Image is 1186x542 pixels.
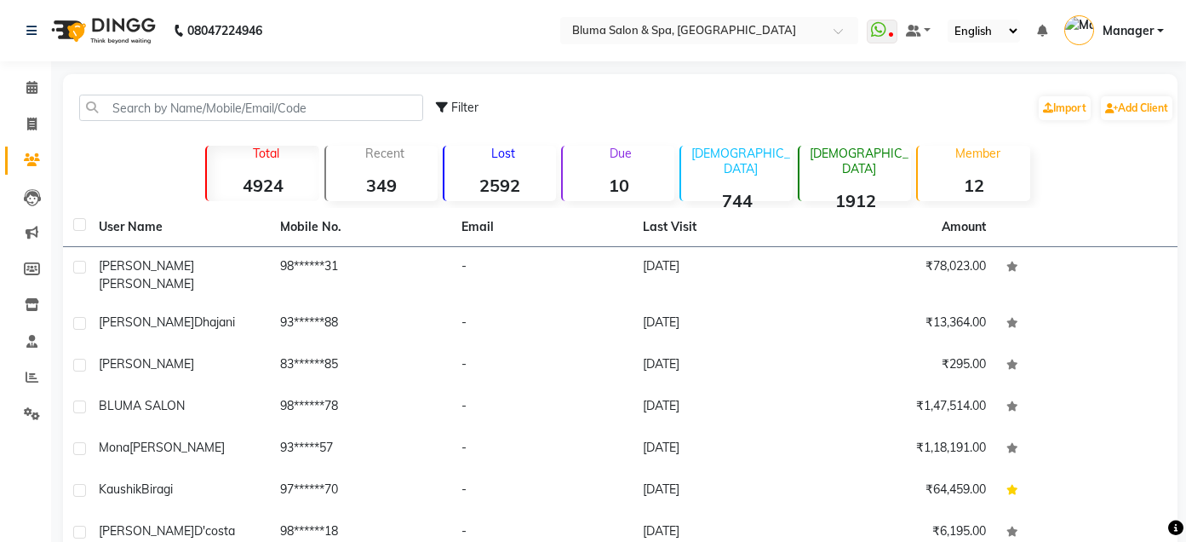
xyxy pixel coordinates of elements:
td: - [451,429,633,470]
b: 08047224946 [187,7,262,55]
span: [PERSON_NAME] [129,440,225,455]
td: [DATE] [633,303,814,345]
td: ₹1,18,191.00 [815,429,996,470]
td: ₹295.00 [815,345,996,387]
strong: 10 [563,175,674,196]
td: ₹13,364.00 [815,303,996,345]
td: [DATE] [633,345,814,387]
strong: 349 [326,175,438,196]
td: [DATE] [633,470,814,512]
strong: 4924 [207,175,318,196]
span: Biragi [141,481,173,497]
p: Recent [333,146,438,161]
th: Mobile No. [270,208,451,247]
p: Total [214,146,318,161]
span: BLUMA SALON [99,398,185,413]
span: dhajani [194,314,235,330]
p: Lost [451,146,556,161]
span: [PERSON_NAME] [99,258,194,274]
img: Manager [1064,15,1094,45]
th: Last Visit [633,208,814,247]
span: [PERSON_NAME] [99,276,194,291]
span: Manager [1103,22,1154,40]
strong: 2592 [444,175,556,196]
span: Kaushik [99,481,141,497]
th: Email [451,208,633,247]
input: Search by Name/Mobile/Email/Code [79,95,423,121]
td: ₹1,47,514.00 [815,387,996,429]
p: [DEMOGRAPHIC_DATA] [688,146,793,176]
strong: 744 [681,190,793,211]
span: Mona [99,440,129,455]
p: [DEMOGRAPHIC_DATA] [806,146,911,176]
td: ₹78,023.00 [815,247,996,303]
p: Member [925,146,1029,161]
td: [DATE] [633,429,814,470]
a: Import [1039,96,1091,120]
a: Add Client [1101,96,1172,120]
td: ₹64,459.00 [815,470,996,512]
td: - [451,387,633,429]
strong: 1912 [799,190,911,211]
strong: 12 [918,175,1029,196]
span: [PERSON_NAME] [99,356,194,372]
td: - [451,345,633,387]
th: Amount [931,208,996,246]
td: - [451,303,633,345]
td: [DATE] [633,247,814,303]
td: [DATE] [633,387,814,429]
span: [PERSON_NAME] [99,523,194,539]
span: Filter [451,100,478,115]
span: D'costa [194,523,235,539]
span: [PERSON_NAME] [99,314,194,330]
td: - [451,247,633,303]
td: - [451,470,633,512]
th: User Name [89,208,270,247]
img: logo [43,7,160,55]
p: Due [566,146,674,161]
